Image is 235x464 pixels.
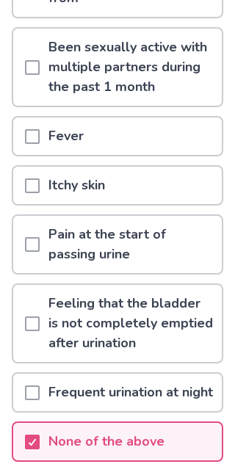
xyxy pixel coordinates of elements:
[40,217,222,274] p: Pain at the start of passing urine
[40,29,222,106] p: Been sexually active with multiple partners during the past 1 month
[40,286,222,363] p: Feeling that the bladder is not completely emptied after urination
[40,118,93,156] p: Fever
[40,167,114,205] p: Itchy skin
[40,424,173,461] p: None of the above
[40,374,222,412] p: Frequent urination at night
